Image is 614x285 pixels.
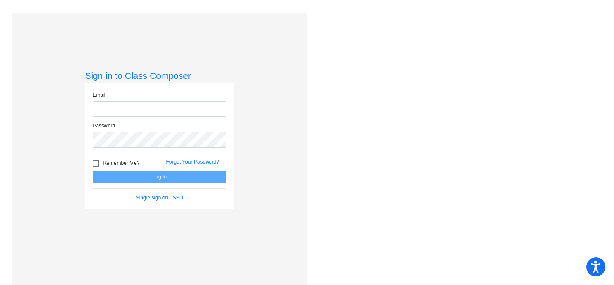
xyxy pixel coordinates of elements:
[136,195,183,201] a: Single sign on - SSO
[93,122,115,130] label: Password
[166,159,219,165] a: Forgot Your Password?
[93,171,226,183] button: Log In
[103,158,139,168] span: Remember Me?
[85,70,234,81] h3: Sign in to Class Composer
[93,91,105,99] label: Email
